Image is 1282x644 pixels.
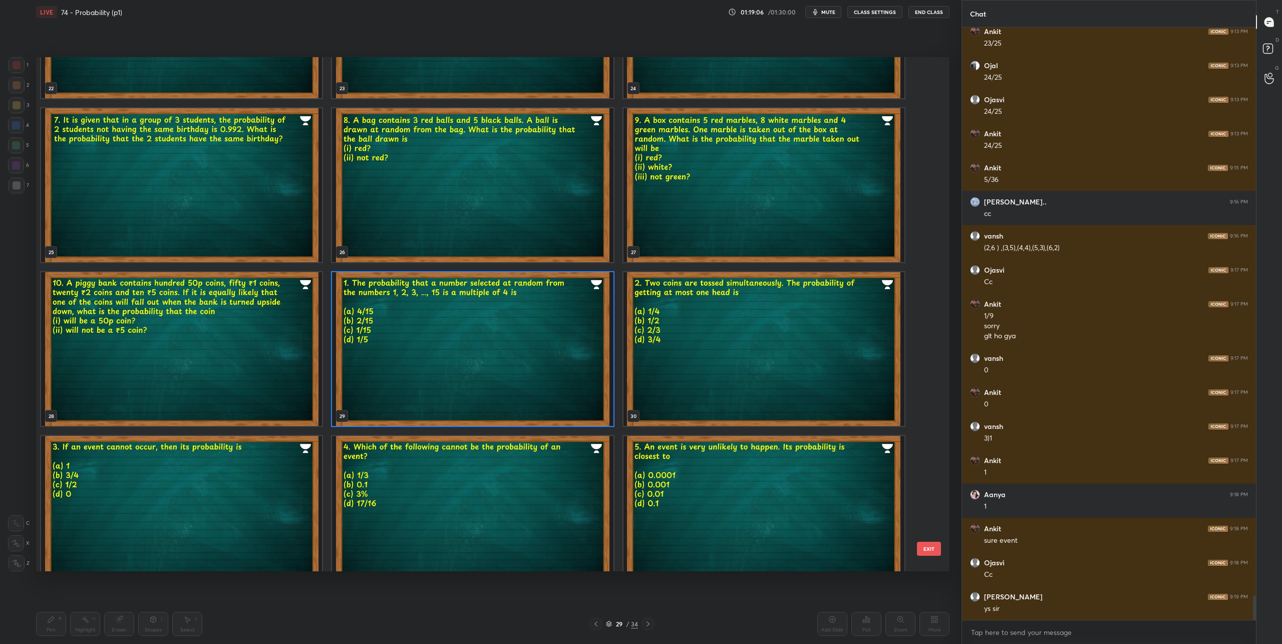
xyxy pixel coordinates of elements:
[984,490,1006,499] h6: Aanya
[984,163,1001,172] h6: Ankit
[970,129,980,139] img: d852b2e9e7f14060886b20679a33e111.jpg
[984,27,1001,36] h6: Ankit
[623,272,904,426] img: 1759846927M4K8E8.pdf
[1230,526,1248,532] div: 9:18 PM
[984,399,1248,409] div: 0
[8,117,29,133] div: 4
[984,39,1248,49] div: 23/25
[1230,63,1248,69] div: 9:13 PM
[970,592,980,602] img: default.png
[984,73,1248,83] div: 24/25
[1208,63,1228,69] img: iconic-dark.1390631f.png
[1208,165,1228,171] img: iconic-dark.1390631f.png
[1230,389,1248,395] div: 9:17 PM
[623,108,904,262] img: 1759846927M4K8E8.pdf
[8,515,30,531] div: C
[984,524,1001,533] h6: Ankit
[41,272,322,426] img: 1759846927M4K8E8.pdf
[36,6,57,18] div: LIVE
[984,365,1248,375] div: 0
[332,436,613,590] img: 1759846927M4K8E8.pdf
[984,209,1248,219] div: cc
[1230,165,1248,171] div: 9:15 PM
[1208,355,1228,361] img: iconic-dark.1390631f.png
[970,299,980,309] img: d852b2e9e7f14060886b20679a33e111.jpg
[970,27,980,37] img: d852b2e9e7f14060886b20679a33e111.jpg
[1208,131,1228,137] img: iconic-dark.1390631f.png
[970,61,980,71] img: 1e7cedf5e7324bf9a90e7f77e339bff1.png
[984,300,1001,309] h6: Ankit
[984,434,1248,444] div: 3)1
[1230,560,1248,566] div: 9:18 PM
[962,1,994,27] p: Chat
[984,311,1248,321] div: 1/9
[984,321,1248,331] div: sorry
[984,570,1248,580] div: Cc
[970,231,980,241] img: default.png
[1208,97,1228,103] img: iconic-dark.1390631f.png
[970,490,980,500] img: 3
[1276,8,1279,16] p: T
[1230,199,1248,205] div: 9:16 PM
[9,97,29,113] div: 3
[1208,458,1228,464] img: iconic-dark.1390631f.png
[1230,594,1248,600] div: 9:19 PM
[1230,131,1248,137] div: 9:13 PM
[970,524,980,534] img: d852b2e9e7f14060886b20679a33e111.jpg
[984,141,1248,151] div: 24/25
[623,436,904,590] img: 1759846927M4K8E8.pdf
[332,108,613,262] img: 1759846927M4K8E8.pdf
[970,353,980,363] img: default.png
[1208,389,1228,395] img: iconic-dark.1390631f.png
[805,6,841,18] button: mute
[9,77,29,93] div: 2
[984,107,1248,117] div: 24/25
[962,28,1256,620] div: grid
[8,535,30,551] div: X
[1275,36,1279,44] p: D
[1230,267,1248,273] div: 9:17 PM
[847,6,902,18] button: CLASS SETTINGS
[9,177,29,193] div: 7
[8,157,29,173] div: 6
[984,266,1005,275] h6: Ojasvi
[1208,423,1228,430] img: iconic-dark.1390631f.png
[984,61,998,70] h6: Ojal
[984,95,1005,104] h6: Ojasvi
[917,542,941,556] button: EXIT
[984,456,1001,465] h6: Ankit
[1230,423,1248,430] div: 9:17 PM
[1208,594,1228,600] img: iconic-dark.1390631f.png
[8,137,29,153] div: 5
[36,57,932,571] div: grid
[1230,355,1248,361] div: 9:17 PM
[984,388,1001,397] h6: Ankit
[970,456,980,466] img: d852b2e9e7f14060886b20679a33e111.jpg
[821,9,835,16] span: mute
[984,422,1003,431] h6: vansh
[970,421,980,432] img: default.png
[984,243,1248,253] div: (2,6 ) ,(3,5),(4,4),(5,3),(6,2)
[984,277,1248,287] div: Cc
[1230,458,1248,464] div: 9:17 PM
[626,621,629,627] div: /
[984,502,1248,512] div: 1
[970,558,980,568] img: default.png
[984,129,1001,138] h6: Ankit
[970,95,980,105] img: default.png
[970,387,980,397] img: d852b2e9e7f14060886b20679a33e111.jpg
[1208,526,1228,532] img: iconic-dark.1390631f.png
[41,436,322,590] img: 1759846927M4K8E8.pdf
[984,331,1248,341] div: glt ho gya
[1275,64,1279,72] p: G
[1230,233,1248,239] div: 9:16 PM
[1230,29,1248,35] div: 9:13 PM
[614,621,624,627] div: 29
[1208,29,1228,35] img: iconic-dark.1390631f.png
[984,604,1248,614] div: ys sir
[970,163,980,173] img: d852b2e9e7f14060886b20679a33e111.jpg
[61,8,122,17] h4: 74 - Probability (p1)
[970,265,980,275] img: default.png
[984,354,1003,363] h6: vansh
[970,197,980,207] img: 06be1f7fc4c94f5c91d12bec23343889.jpg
